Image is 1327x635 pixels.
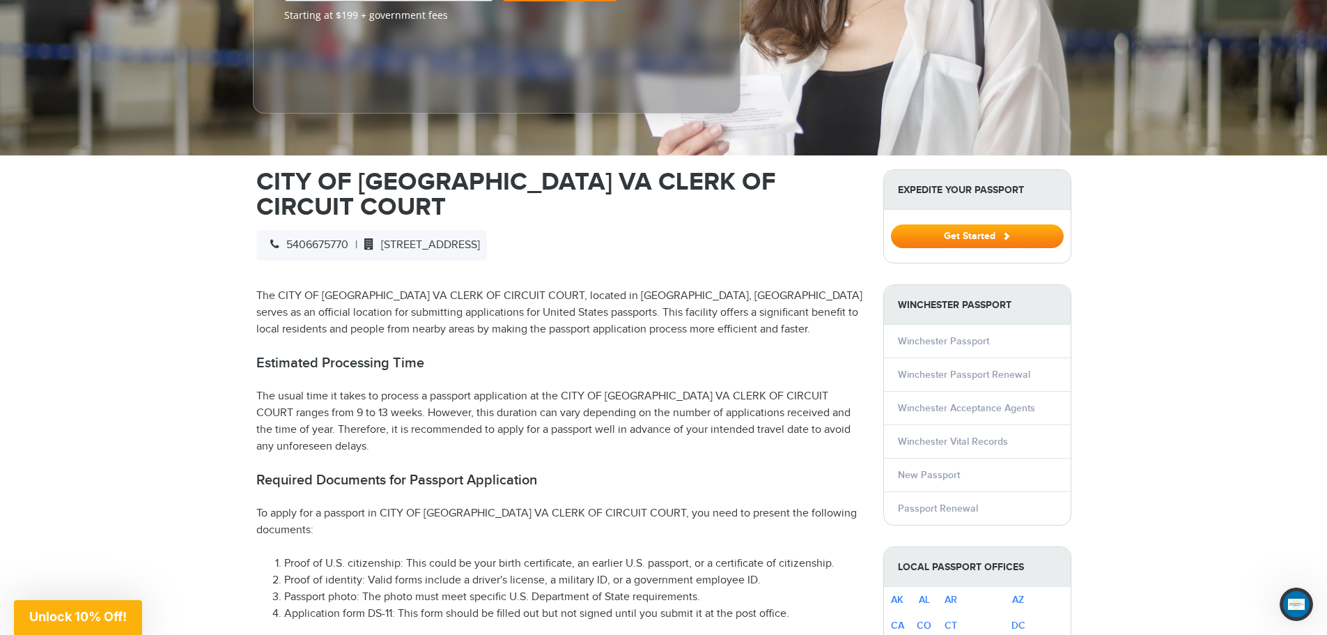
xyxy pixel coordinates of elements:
h1: CITY OF [GEOGRAPHIC_DATA] VA CLERK OF CIRCUIT COURT [256,169,862,220]
a: CO [917,620,931,632]
a: Get Started [891,230,1064,241]
li: Application form DS-11: This form should be filled out but not signed until you submit it at the ... [284,606,862,622]
li: Proof of U.S. citizenship: This could be your birth certificate, an earlier U.S. passport, or a c... [284,556,862,572]
a: Winchester Acceptance Agents [898,402,1035,414]
li: Proof of identity: Valid forms include a driver's license, a military ID, or a government employe... [284,572,862,589]
span: Starting at $199 + government fees [284,8,709,22]
div: Unlock 10% Off! [14,600,142,635]
iframe: Customer reviews powered by Trustpilot [284,29,389,99]
a: DC [1011,620,1025,632]
a: AL [919,594,930,606]
p: The usual time it takes to process a passport application at the CITY OF [GEOGRAPHIC_DATA] VA CLE... [256,388,862,455]
li: Passport photo: The photo must meet specific U.S. Department of State requirements. [284,589,862,606]
a: AZ [1012,594,1024,606]
a: CA [891,620,904,632]
p: The CITY OF [GEOGRAPHIC_DATA] VA CLERK OF CIRCUIT COURT, located in [GEOGRAPHIC_DATA], [GEOGRAPHI... [256,288,862,338]
a: AK [891,594,903,606]
a: Winchester Passport Renewal [898,369,1030,381]
span: [STREET_ADDRESS] [357,238,480,252]
a: CT [945,620,957,632]
div: | [256,230,487,261]
h2: Required Documents for Passport Application [256,472,862,489]
span: 5406675770 [263,238,348,252]
iframe: Intercom live chat [1280,588,1313,621]
strong: Local Passport Offices [884,547,1071,587]
button: Get Started [891,224,1064,248]
span: Unlock 10% Off! [29,609,127,624]
strong: Winchester Passport [884,285,1071,325]
a: Passport Renewal [898,503,978,514]
h2: Estimated Processing Time [256,355,862,372]
strong: Expedite Your Passport [884,170,1071,210]
a: Winchester Passport [898,335,989,347]
p: To apply for a passport in CITY OF [GEOGRAPHIC_DATA] VA CLERK OF CIRCUIT COURT, you need to prese... [256,505,862,539]
a: AR [945,594,957,606]
a: Winchester Vital Records [898,436,1008,447]
a: New Passport [898,469,960,481]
